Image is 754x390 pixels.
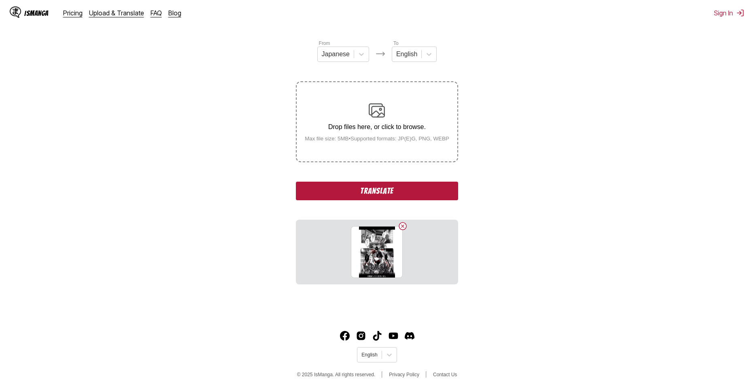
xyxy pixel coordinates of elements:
[736,9,744,17] img: Sign out
[393,40,399,46] label: To
[63,9,83,17] a: Pricing
[340,331,350,341] a: Facebook
[356,331,366,341] a: Instagram
[372,331,382,341] img: IsManga TikTok
[356,331,366,341] img: IsManga Instagram
[389,372,419,377] a: Privacy Policy
[405,331,414,341] img: IsManga Discord
[389,331,398,341] img: IsManga YouTube
[151,9,162,17] a: FAQ
[340,331,350,341] img: IsManga Facebook
[433,372,457,377] a: Contact Us
[319,40,330,46] label: From
[714,9,744,17] button: Sign In
[398,221,408,231] button: Delete image
[298,123,456,131] p: Drop files here, or click to browse.
[372,331,382,341] a: TikTok
[168,9,181,17] a: Blog
[10,6,21,18] img: IsManga Logo
[10,6,63,19] a: IsManga LogoIsManga
[389,331,398,341] a: Youtube
[297,372,376,377] span: © 2025 IsManga. All rights reserved.
[296,182,458,200] button: Translate
[89,9,144,17] a: Upload & Translate
[361,352,363,358] input: Select language
[376,49,385,59] img: Languages icon
[405,331,414,341] a: Discord
[24,9,49,17] div: IsManga
[298,136,456,142] small: Max file size: 5MB • Supported formats: JP(E)G, PNG, WEBP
